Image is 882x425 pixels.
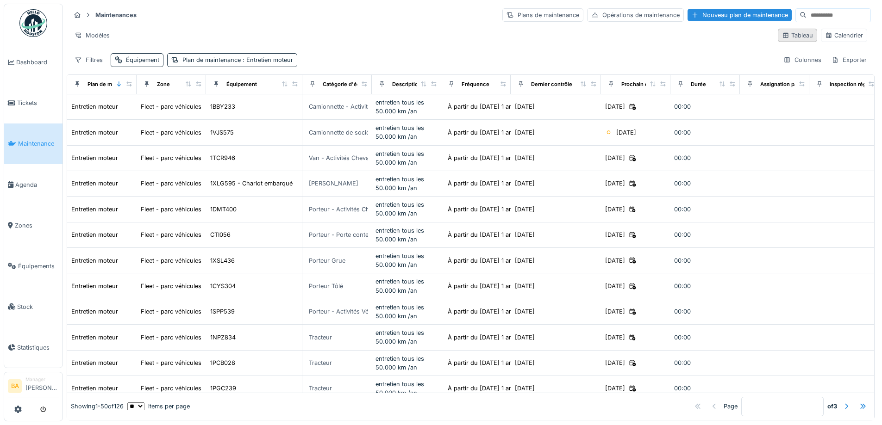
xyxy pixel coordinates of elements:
[462,80,489,88] div: Fréquence
[71,230,118,239] div: Entretien moteur
[141,333,201,342] div: Fleet - parc véhicules
[16,58,59,67] span: Dashboard
[674,358,736,367] div: 00:00
[141,282,201,290] div: Fleet - parc véhicules
[17,99,59,107] span: Tickets
[375,303,438,320] div: entretien tous les 50.000 km /an
[4,246,63,286] a: Équipements
[375,175,438,192] div: entretien tous les 50.000 km /an
[71,102,118,111] div: Entretien moteur
[674,154,736,162] div: 00:00
[70,53,107,67] div: Filtres
[605,205,625,214] div: [DATE]
[141,358,201,367] div: Fleet - parc véhicules
[825,31,863,40] div: Calendrier
[309,230,385,239] div: Porteur - Porte conteneurs
[605,230,625,239] div: [DATE]
[71,402,124,411] div: Showing 1 - 50 of 126
[691,80,706,88] div: Durée
[448,205,573,214] div: À partir du [DATE] 1 an(s) après la date de...
[448,307,573,316] div: À partir du [DATE] 1 an(s) après la date de...
[515,256,535,265] div: [DATE]
[210,179,293,188] div: 1XLG595 - Chariot embarqué
[605,256,625,265] div: [DATE]
[210,282,236,290] div: 1CYS304
[210,128,234,137] div: 1VJS575
[448,179,573,188] div: À partir du [DATE] 1 an(s) après la date de...
[375,380,438,397] div: entretien tous les 50.000 km /an
[210,333,236,342] div: 1NPZ834
[309,102,416,111] div: Camionnette - Activités Atelier/Garage
[15,180,59,189] span: Agenda
[515,307,535,316] div: [DATE]
[71,307,118,316] div: Entretien moteur
[674,384,736,393] div: 00:00
[210,358,235,367] div: 1PCB028
[448,230,573,239] div: À partir du [DATE] 1 an(s) après la date de...
[375,328,438,346] div: entretien tous les 50.000 km /an
[92,11,140,19] strong: Maintenances
[448,358,573,367] div: À partir du [DATE] 1 an(s) après la date de...
[141,205,201,214] div: Fleet - parc véhicules
[605,384,625,393] div: [DATE]
[605,333,625,342] div: [DATE]
[515,154,535,162] div: [DATE]
[515,179,535,188] div: [DATE]
[71,128,118,137] div: Entretien moteur
[210,307,235,316] div: 1SPP539
[8,379,22,393] li: BA
[724,402,738,411] div: Page
[827,53,871,67] div: Exporter
[141,102,201,111] div: Fleet - parc véhicules
[827,402,837,411] strong: of 3
[141,179,201,188] div: Fleet - parc véhicules
[71,256,118,265] div: Entretien moteur
[17,343,59,352] span: Statistiques
[515,230,535,239] div: [DATE]
[4,205,63,246] a: Zones
[605,307,625,316] div: [DATE]
[309,358,332,367] div: Tracteur
[448,384,573,393] div: À partir du [DATE] 1 an(s) après la date de...
[375,98,438,116] div: entretien tous les 50.000 km /an
[25,376,59,383] div: Manager
[309,179,358,188] div: [PERSON_NAME]
[605,358,625,367] div: [DATE]
[515,128,535,137] div: [DATE]
[71,358,118,367] div: Entretien moteur
[141,256,201,265] div: Fleet - parc véhicules
[71,205,118,214] div: Entretien moteur
[141,154,201,162] div: Fleet - parc véhicules
[8,376,59,398] a: BA Manager[PERSON_NAME]
[18,262,59,271] span: Équipements
[448,128,573,137] div: À partir du [DATE] 1 an(s) après la date de...
[375,252,438,269] div: entretien tous les 50.000 km /an
[688,9,792,21] div: Nouveau plan de maintenance
[621,80,666,88] div: Prochain contrôle
[241,56,293,63] span: : Entretien moteur
[782,31,813,40] div: Tableau
[587,8,684,22] div: Opérations de maintenance
[674,333,736,342] div: 00:00
[4,286,63,327] a: Stock
[4,164,63,205] a: Agenda
[448,256,573,265] div: À partir du [DATE] 1 an(s) après la date de...
[210,384,236,393] div: 1PGC239
[309,333,332,342] div: Tracteur
[375,149,438,167] div: entretien tous les 50.000 km /an
[71,154,118,162] div: Entretien moteur
[375,354,438,372] div: entretien tous les 50.000 km /an
[674,307,736,316] div: 00:00
[210,230,231,239] div: CTI056
[210,102,235,111] div: 1BBY233
[674,205,736,214] div: 00:00
[605,282,625,290] div: [DATE]
[515,205,535,214] div: [DATE]
[15,221,59,230] span: Zones
[375,200,438,218] div: entretien tous les 50.000 km /an
[502,8,583,22] div: Plans de maintenance
[515,102,535,111] div: [DATE]
[515,358,535,367] div: [DATE]
[182,55,293,64] div: Plan de maintenance
[309,307,377,316] div: Porteur - Activités Vélos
